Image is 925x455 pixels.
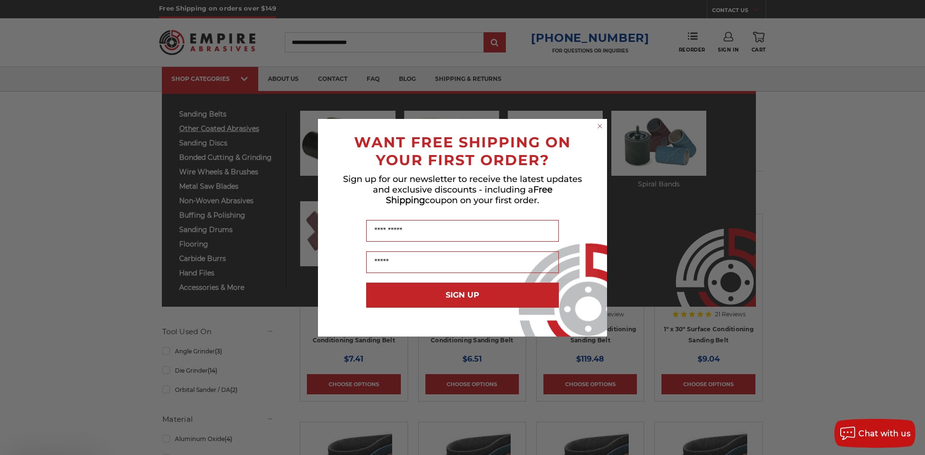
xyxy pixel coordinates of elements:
button: Chat with us [834,419,915,448]
input: Email [366,251,559,273]
button: Close dialog [595,121,605,131]
span: Sign up for our newsletter to receive the latest updates and exclusive discounts - including a co... [343,174,582,206]
span: WANT FREE SHIPPING ON YOUR FIRST ORDER? [354,133,571,169]
span: Free Shipping [386,184,553,206]
span: Chat with us [859,429,911,438]
button: SIGN UP [366,283,559,308]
